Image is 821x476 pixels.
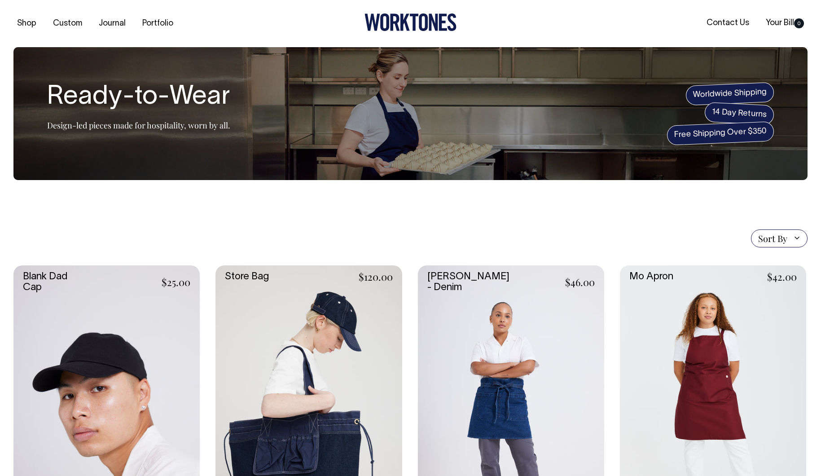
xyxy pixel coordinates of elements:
a: Contact Us [703,16,753,31]
a: Journal [95,16,129,31]
span: 0 [794,18,804,28]
span: Free Shipping Over $350 [667,121,774,145]
a: Shop [13,16,40,31]
span: Worldwide Shipping [685,82,774,106]
a: Portfolio [139,16,177,31]
p: Design-led pieces made for hospitality, worn by all. [47,120,230,131]
h1: Ready-to-Wear [47,83,230,112]
span: 14 Day Returns [704,102,774,125]
a: Custom [49,16,86,31]
a: Your Bill0 [762,16,808,31]
span: Sort By [758,233,787,244]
